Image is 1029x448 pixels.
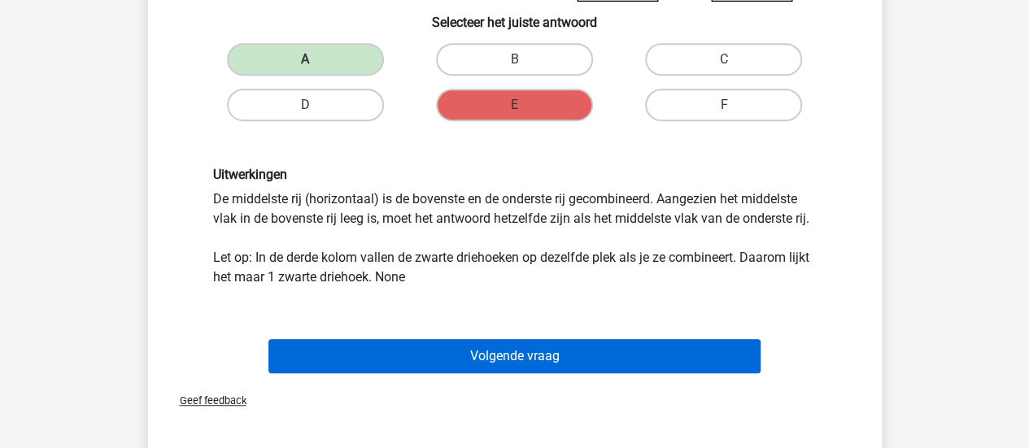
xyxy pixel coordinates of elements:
label: F [645,89,802,121]
span: Geef feedback [167,394,246,407]
label: B [436,43,593,76]
label: D [227,89,384,121]
h6: Selecteer het juiste antwoord [174,2,856,30]
div: De middelste rij (horizontaal) is de bovenste en de onderste rij gecombineerd. Aangezien het midd... [201,167,829,286]
label: C [645,43,802,76]
button: Volgende vraag [268,339,761,373]
label: A [227,43,384,76]
label: E [436,89,593,121]
h6: Uitwerkingen [213,167,817,182]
